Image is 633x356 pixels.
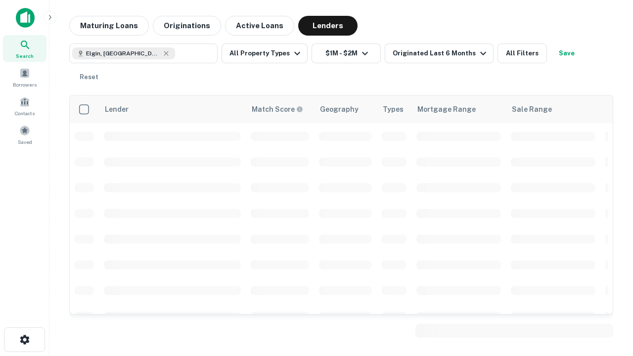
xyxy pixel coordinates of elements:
[314,95,377,123] th: Geography
[3,64,46,90] a: Borrowers
[3,92,46,119] a: Contacts
[551,44,583,63] button: Save your search to get updates of matches that match your search criteria.
[16,52,34,60] span: Search
[15,109,35,117] span: Contacts
[246,95,314,123] th: Capitalize uses an advanced AI algorithm to match your search with the best lender. The match sco...
[105,103,129,115] div: Lender
[320,103,359,115] div: Geography
[99,95,246,123] th: Lender
[3,121,46,148] a: Saved
[385,44,494,63] button: Originated Last 6 Months
[417,103,476,115] div: Mortgage Range
[13,81,37,89] span: Borrowers
[73,67,105,87] button: Reset
[411,95,506,123] th: Mortgage Range
[69,16,149,36] button: Maturing Loans
[252,104,303,115] div: Capitalize uses an advanced AI algorithm to match your search with the best lender. The match sco...
[86,49,160,58] span: Elgin, [GEOGRAPHIC_DATA], [GEOGRAPHIC_DATA]
[497,44,547,63] button: All Filters
[153,16,221,36] button: Originations
[584,277,633,324] iframe: Chat Widget
[18,138,32,146] span: Saved
[312,44,381,63] button: $1M - $2M
[298,16,358,36] button: Lenders
[506,95,600,123] th: Sale Range
[222,44,308,63] button: All Property Types
[393,47,489,59] div: Originated Last 6 Months
[252,104,301,115] h6: Match Score
[377,95,411,123] th: Types
[512,103,552,115] div: Sale Range
[225,16,294,36] button: Active Loans
[3,35,46,62] a: Search
[383,103,404,115] div: Types
[16,8,35,28] img: capitalize-icon.png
